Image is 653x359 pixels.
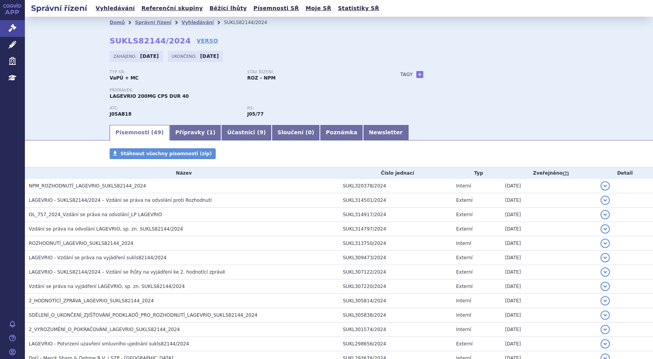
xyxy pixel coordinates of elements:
[25,167,339,179] th: Název
[601,181,610,191] button: detail
[29,327,180,332] span: 2_VYROZUMĚNÍ_O_POKRAČOVÁNÍ_LAGEVRIO_SUKLS82144_2024
[456,312,471,318] span: Interní
[260,129,264,135] span: 9
[456,341,472,347] span: Externí
[339,179,452,193] td: SUKL320378/2024
[29,212,162,217] span: OL_757_2024_Vzdání se práva na odvolání_LP LAGEVRIO
[501,308,597,323] td: [DATE]
[25,3,93,14] h2: Správní řízení
[110,94,189,99] span: LAGEVRIO 200MG CPS DUR 40
[601,239,610,248] button: detail
[601,224,610,234] button: detail
[456,226,472,232] span: Externí
[182,20,214,25] a: Vyhledávání
[209,129,213,135] span: 1
[339,251,452,265] td: SUKL309473/2024
[501,265,597,279] td: [DATE]
[339,193,452,208] td: SUKL314501/2024
[221,125,271,140] a: Účastníci (9)
[29,226,183,232] span: Vzdání se práva na odvolání LAGEVRIO, sp. zn. SUKLS82144/2024
[601,296,610,305] button: detail
[501,167,597,179] th: Zveřejněno
[320,125,363,140] a: Poznámka
[308,129,312,135] span: 0
[501,179,597,193] td: [DATE]
[110,125,169,140] a: Písemnosti (49)
[29,183,146,189] span: NPM_ROZHODNUTÍ_LAGEVRIO_SUKLS82144_2024
[29,341,189,347] span: LAGEVRIO - Potvrzení uzavření smluvního ujednání sukls82144/2024
[456,327,471,332] span: Interní
[140,54,159,59] strong: [DATE]
[247,70,377,75] p: Stav řízení:
[601,253,610,262] button: detail
[501,251,597,265] td: [DATE]
[601,196,610,205] button: detail
[207,3,249,14] a: Běžící lhůty
[363,125,409,140] a: Newsletter
[601,325,610,334] button: detail
[154,129,161,135] span: 49
[339,323,452,337] td: SUKL301574/2024
[501,323,597,337] td: [DATE]
[563,171,569,176] abbr: (?)
[601,339,610,349] button: detail
[501,208,597,222] td: [DATE]
[247,106,377,111] p: RS:
[29,255,166,260] span: LAGEVRIO - Vzdání se práva na vyjádření sukls82144/2024
[456,284,472,289] span: Externí
[339,222,452,236] td: SUKL314797/2024
[29,198,212,203] span: LAGEVRIO - SUKLS82144/2024 – Vzdání se práva na odvolání proti Rozhodnutí
[601,210,610,219] button: detail
[501,337,597,351] td: [DATE]
[456,183,471,189] span: Interní
[113,53,138,59] span: Zahájeno:
[29,269,225,275] span: LAGEVRIO - SUKLS82144/2024 – Vzdání se lhůty na vyjádření ke 2. hodnotící zprávě
[597,167,653,179] th: Detail
[110,106,239,111] p: ATC:
[247,111,264,117] strong: molnupiravir
[135,20,171,25] a: Správní řízení
[251,3,301,14] a: Písemnosti SŘ
[456,212,472,217] span: Externí
[110,20,125,25] a: Domů
[172,53,198,59] span: Ukončeno:
[501,222,597,236] td: [DATE]
[456,241,471,246] span: Interní
[456,269,472,275] span: Externí
[456,255,472,260] span: Externí
[501,279,597,294] td: [DATE]
[29,284,185,289] span: Vzdání se práva na vyjádření LAGEVRIO, sp. zn. SUKLS82144/2024
[601,267,610,277] button: detail
[456,198,472,203] span: Externí
[169,125,221,140] a: Přípravky (1)
[224,17,277,28] li: SUKLS82144/2024
[339,308,452,323] td: SUKL305838/2024
[335,3,381,14] a: Statistiky SŘ
[29,298,154,304] span: 2_HODNOTÍCÍ_ZPRÁVA_LAGEVRIO_SUKLS82144_2024
[339,265,452,279] td: SUKL307122/2024
[452,167,501,179] th: Typ
[416,71,423,78] a: +
[93,3,137,14] a: Vyhledávání
[339,167,452,179] th: Číslo jednací
[272,125,320,140] a: Sloučení (0)
[200,54,219,59] strong: [DATE]
[29,312,257,318] span: SDĚLENÍ_O_UKONČENÍ_ZJIŠŤOVÁNÍ_PODKLADŮ_PRO_ROZHODNUTÍ_LAGEVRIO_SUKLS82144_2024
[501,236,597,251] td: [DATE]
[339,236,452,251] td: SUKL313750/2024
[501,193,597,208] td: [DATE]
[400,70,413,79] h3: Tagy
[110,70,239,75] p: Typ SŘ:
[139,3,205,14] a: Referenční skupiny
[110,75,138,81] strong: VaPÚ + MC
[339,294,452,308] td: SUKL305814/2024
[197,37,218,45] a: VERSO
[303,3,333,14] a: Moje SŘ
[339,208,452,222] td: SUKL314917/2024
[601,282,610,291] button: detail
[601,310,610,320] button: detail
[29,241,133,246] span: ROZHODNUTÍ_LAGEVRIO_SUKLS82144_2024
[110,36,191,45] strong: SUKLS82144/2024
[110,148,216,159] a: Stáhnout všechny písemnosti (zip)
[247,75,276,81] strong: ROZ – NPM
